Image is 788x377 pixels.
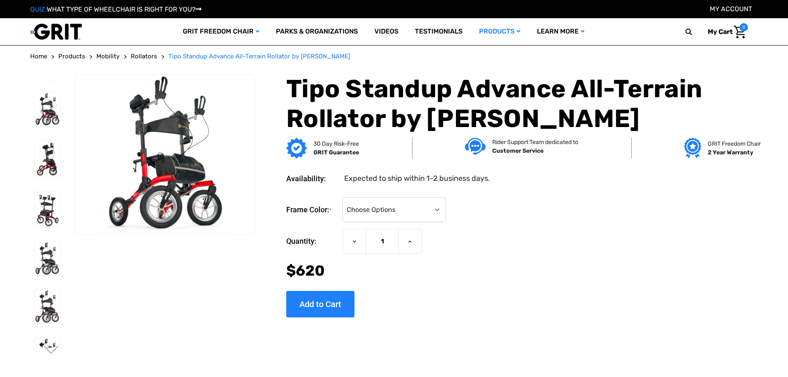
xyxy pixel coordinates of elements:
p: Rider Support Team dedicated to [492,138,578,146]
h1: Tipo Standup Advance All-Terrain Rollator by [PERSON_NAME] [286,74,758,134]
img: GRIT All-Terrain Wheelchair and Mobility Equipment [30,23,82,40]
a: Products [471,18,529,45]
strong: Customer Service [492,147,544,154]
a: Parks & Organizations [268,18,366,45]
img: Tipo Standup Advance All-Terrain Rollator by Comodita [34,290,61,324]
span: QUIZ: [30,5,47,13]
span: Tipo Standup Advance All-Terrain Rollator by [PERSON_NAME] [168,53,350,60]
p: 30 Day Risk-Free [314,139,359,148]
a: Rollators [131,52,157,61]
a: Learn More [529,18,593,45]
a: Videos [366,18,407,45]
button: Go to slide 3 of 3 [43,78,60,88]
a: Account [710,5,752,13]
span: Products [58,53,85,60]
button: Go to slide 2 of 3 [43,346,60,355]
img: Tipo Standup Advance All-Terrain Rollator by Comodita [34,141,61,178]
span: My Cart [708,28,733,36]
span: Mobility [96,53,120,60]
img: Tipo Standup Advance All-Terrain Rollator by Comodita [34,338,61,372]
input: Search [689,23,702,41]
a: Home [30,52,47,61]
img: Tipo Standup Advance All-Terrain Rollator by Comodita [75,74,255,234]
a: Products [58,52,85,61]
img: Grit freedom [684,138,701,158]
a: Testimonials [407,18,471,45]
dd: Expected to ship within 1-2 business days. [344,173,490,184]
label: Frame Color: [286,197,338,223]
a: Cart with 0 items [702,23,748,41]
a: Tipo Standup Advance All-Terrain Rollator by [PERSON_NAME] [168,52,350,61]
span: 0 [740,23,748,31]
a: QUIZ:WHAT TYPE OF WHEELCHAIR IS RIGHT FOR YOU? [30,5,201,13]
span: Rollators [131,53,157,60]
input: Add to Cart [286,291,354,317]
dt: Availability: [286,173,338,184]
nav: Breadcrumb [30,52,758,61]
img: Customer service [465,138,486,155]
a: Mobility [96,52,120,61]
label: Quantity: [286,229,338,254]
img: Cart [734,26,746,38]
strong: 2 Year Warranty [708,149,753,156]
strong: GRIT Guarantee [314,149,359,156]
img: GRIT Guarantee [286,138,307,158]
img: Tipo Standup Advance All-Terrain Rollator by Comodita [34,192,61,228]
p: GRIT Freedom Chair [708,139,761,148]
img: Tipo Standup Advance All-Terrain Rollator by Comodita [34,93,61,126]
a: GRIT Freedom Chair [175,18,268,45]
span: Home [30,53,47,60]
img: Tipo Standup Advance All-Terrain Rollator by Comodita [34,242,61,276]
span: $620 [286,262,325,279]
